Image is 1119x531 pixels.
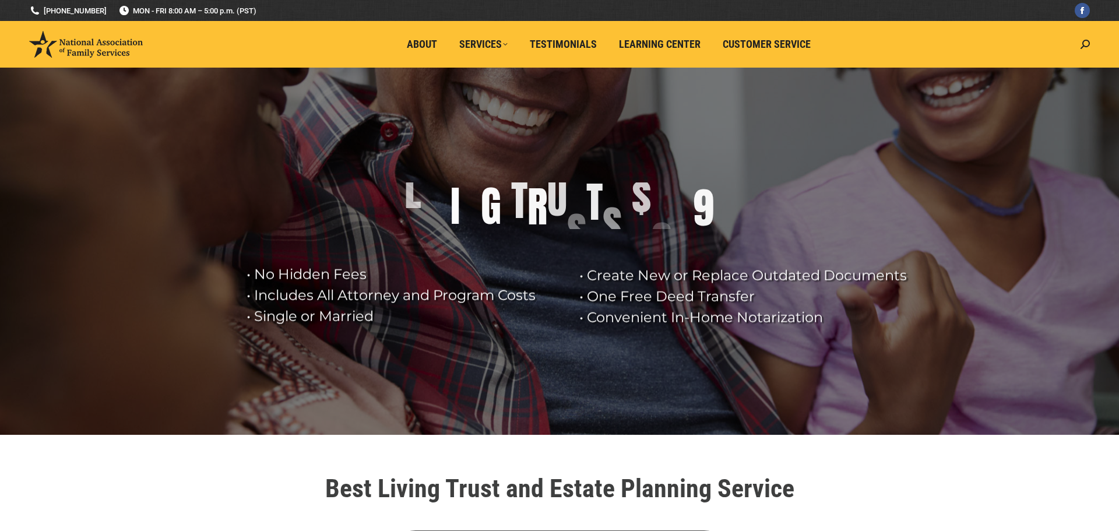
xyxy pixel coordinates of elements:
span: Customer Service [723,38,811,51]
a: Learning Center [611,33,709,55]
rs-layer: • No Hidden Fees • Includes All Attorney and Program Costs • Single or Married [247,264,565,327]
a: Testimonials [522,33,605,55]
span: About [407,38,437,51]
a: About [399,33,445,55]
div: T [586,179,603,226]
a: Facebook page opens in new window [1075,3,1090,18]
div: R [527,184,547,230]
h1: Best Living Trust and Estate Planning Service [233,476,886,501]
div: U [547,175,567,221]
span: MON - FRI 8:00 AM – 5:00 p.m. (PST) [118,5,256,16]
a: [PHONE_NUMBER] [29,5,107,16]
div: L [404,167,421,214]
div: G [481,183,501,230]
img: National Association of Family Services [29,31,143,58]
div: I [451,183,460,230]
div: T [511,177,527,224]
div: 9 [693,185,714,231]
span: Learning Center [619,38,701,51]
div: 6 [651,218,672,265]
a: Customer Service [715,33,819,55]
span: Testimonials [530,38,597,51]
div: $ [632,172,651,219]
div: S [603,203,622,249]
span: Services [459,38,508,51]
div: S [567,209,586,256]
rs-layer: • Create New or Replace Outdated Documents • One Free Deed Transfer • Convenient In-Home Notariza... [579,265,917,328]
div: 9 [672,137,693,184]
